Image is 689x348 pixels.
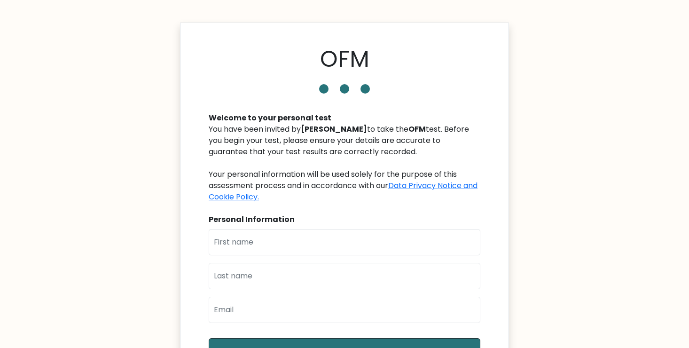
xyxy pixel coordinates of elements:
[301,124,367,134] b: [PERSON_NAME]
[209,124,480,203] div: You have been invited by to take the test. Before you begin your test, please ensure your details...
[209,229,480,255] input: First name
[408,124,426,134] b: OFM
[209,297,480,323] input: Email
[320,46,369,73] h1: OFM
[209,214,480,225] div: Personal Information
[209,112,480,124] div: Welcome to your personal test
[209,263,480,289] input: Last name
[209,180,478,202] a: Data Privacy Notice and Cookie Policy.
